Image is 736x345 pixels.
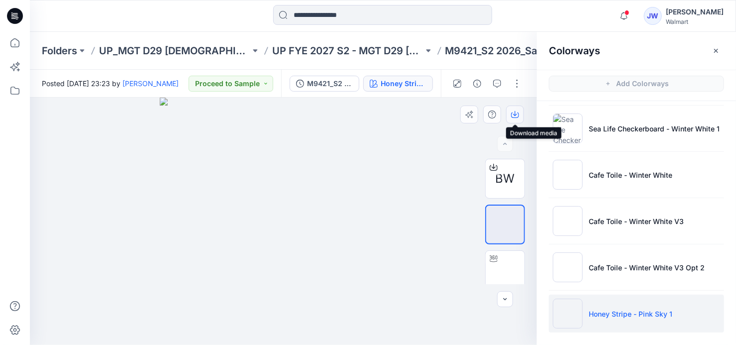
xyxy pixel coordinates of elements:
p: Honey Stripe - Pink Sky 1 [589,309,672,319]
a: Folders [42,44,77,58]
p: Cafe Toile - Winter White V3 Opt 2 [589,262,705,273]
button: Details [469,76,485,92]
img: Honey Stripe - Pink Sky 1 [553,299,583,329]
p: Cafe Toile - Winter White V3 [589,216,684,227]
img: Cafe Toile - Winter White V3 Opt 2 [553,252,583,282]
a: UP FYE 2027 S2 - MGT D29 [DEMOGRAPHIC_DATA] Sleepwear [272,44,423,58]
p: Cafe Toile - Winter White [589,170,672,180]
h2: Colorways [549,45,600,57]
img: Sea Life Checkerboard - Winter White 1 [553,114,583,143]
div: Honey Stripe - Pink Sky 1 [381,78,426,89]
img: eyJhbGciOiJIUzI1NiIsImtpZCI6IjAiLCJzbHQiOiJzZXMiLCJ0eXAiOiJKV1QifQ.eyJkYXRhIjp7InR5cGUiOiJzdG9yYW... [160,98,407,345]
p: M9421_S2 2026_Satin Shorty PJ_Midpoint [445,44,597,58]
div: Walmart [666,18,724,25]
span: BW [496,170,515,188]
div: JW [644,7,662,25]
img: Cafe Toile - Winter White [553,160,583,190]
div: M9421_S2 2026_Satin Shorty PJ_Midpoint [307,78,353,89]
a: [PERSON_NAME] [122,79,179,88]
button: Honey Stripe - Pink Sky 1 [363,76,433,92]
span: Posted [DATE] 23:23 by [42,78,179,89]
a: UP_MGT D29 [DEMOGRAPHIC_DATA] Sleep [99,44,250,58]
p: Sea Life Checkerboard - Winter White 1 [589,123,720,134]
button: M9421_S2 2026_Satin Shorty PJ_Midpoint [290,76,359,92]
img: Cafe Toile - Winter White V3 [553,206,583,236]
div: [PERSON_NAME] [666,6,724,18]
